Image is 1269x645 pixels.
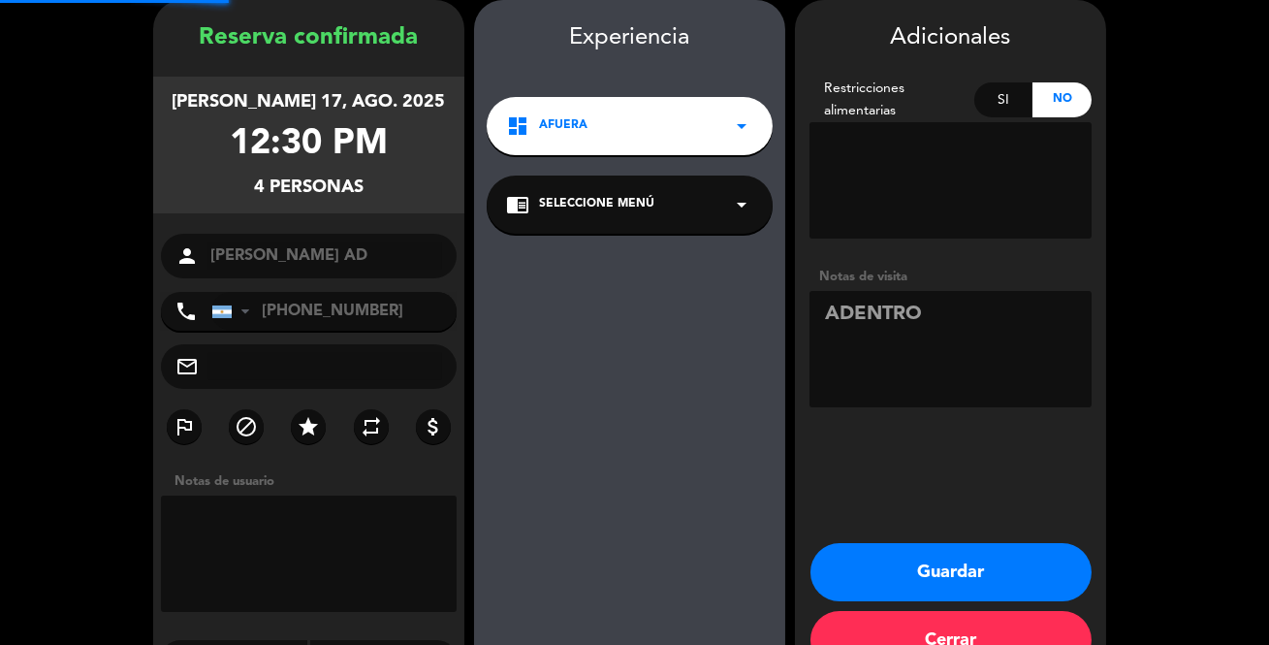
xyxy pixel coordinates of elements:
i: mail_outline [175,355,199,378]
span: Seleccione Menú [539,195,654,214]
div: Si [974,82,1033,117]
div: 12:30 PM [230,116,388,174]
i: chrome_reader_mode [506,193,529,216]
div: 4 personas [254,174,364,202]
div: Adicionales [809,19,1092,57]
i: person [175,244,199,268]
div: No [1032,82,1092,117]
i: arrow_drop_down [730,193,753,216]
i: dashboard [506,114,529,138]
i: repeat [360,415,383,438]
div: [PERSON_NAME] 17, ago. 2025 [173,88,446,116]
div: Argentina: +54 [212,293,257,330]
div: Notas de usuario [165,471,464,492]
i: outlined_flag [173,415,196,438]
i: arrow_drop_down [730,114,753,138]
i: phone [174,300,198,323]
div: Restricciones alimentarias [809,78,974,122]
button: Guardar [810,543,1092,601]
span: Afuera [539,116,587,136]
i: attach_money [422,415,445,438]
i: star [297,415,320,438]
i: block [235,415,258,438]
div: Experiencia [474,19,785,57]
div: Notas de visita [809,267,1092,287]
div: Reserva confirmada [153,19,464,57]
